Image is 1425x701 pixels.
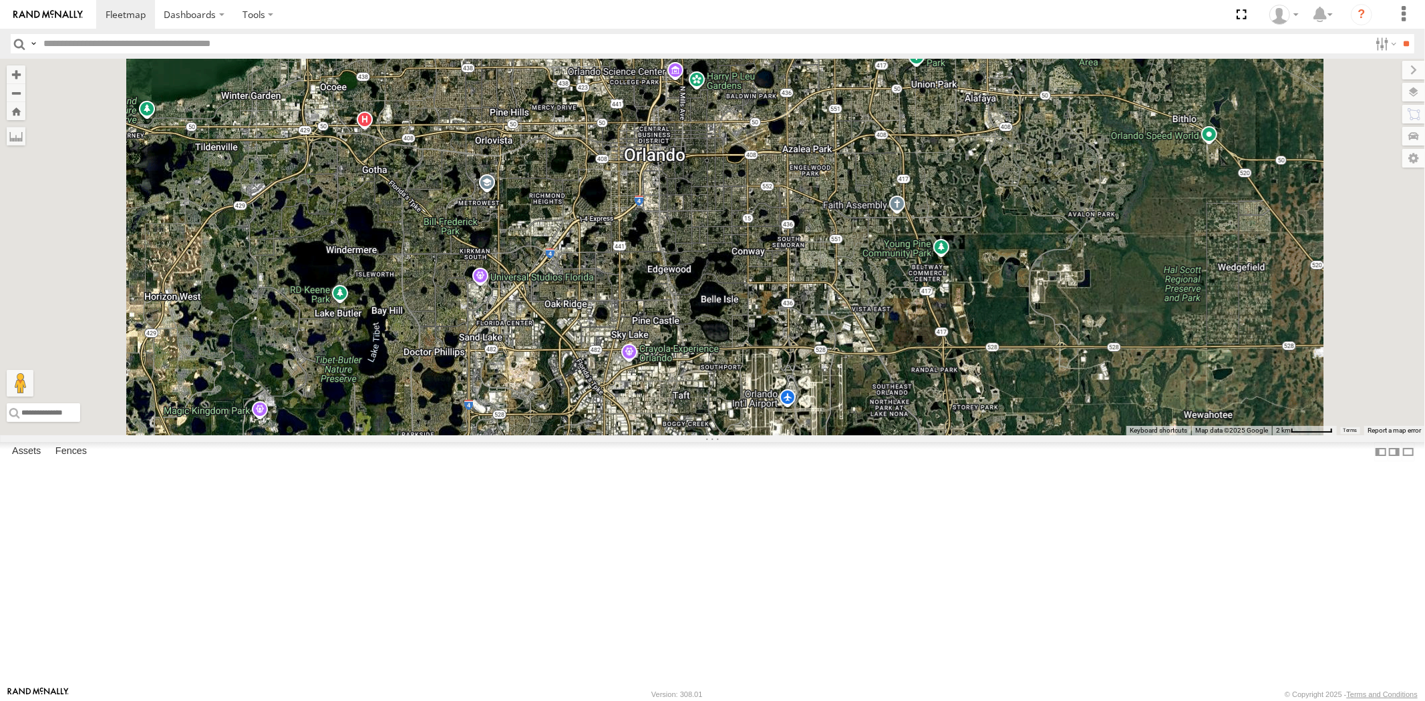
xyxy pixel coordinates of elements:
[1347,690,1418,698] a: Terms and Conditions
[7,102,25,120] button: Zoom Home
[1402,149,1425,168] label: Map Settings
[1272,426,1337,435] button: Map Scale: 2 km per 59 pixels
[651,690,702,698] div: Version: 308.01
[1374,442,1388,461] label: Dock Summary Table to the Left
[1402,442,1415,461] label: Hide Summary Table
[49,443,94,461] label: Fences
[7,688,69,701] a: Visit our Website
[28,34,39,53] label: Search Query
[7,370,33,397] button: Drag Pegman onto the map to open Street View
[1368,427,1421,434] a: Report a map error
[1285,690,1418,698] div: © Copyright 2025 -
[1276,427,1291,434] span: 2 km
[1370,34,1399,53] label: Search Filter Options
[1343,428,1358,433] a: Terms (opens in new tab)
[5,443,47,461] label: Assets
[1351,4,1372,25] i: ?
[1195,427,1268,434] span: Map data ©2025 Google
[1388,442,1401,461] label: Dock Summary Table to the Right
[13,10,83,19] img: rand-logo.svg
[1265,5,1303,25] div: Sardor Khadjimedov
[7,83,25,102] button: Zoom out
[1130,426,1187,435] button: Keyboard shortcuts
[7,65,25,83] button: Zoom in
[7,127,25,146] label: Measure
